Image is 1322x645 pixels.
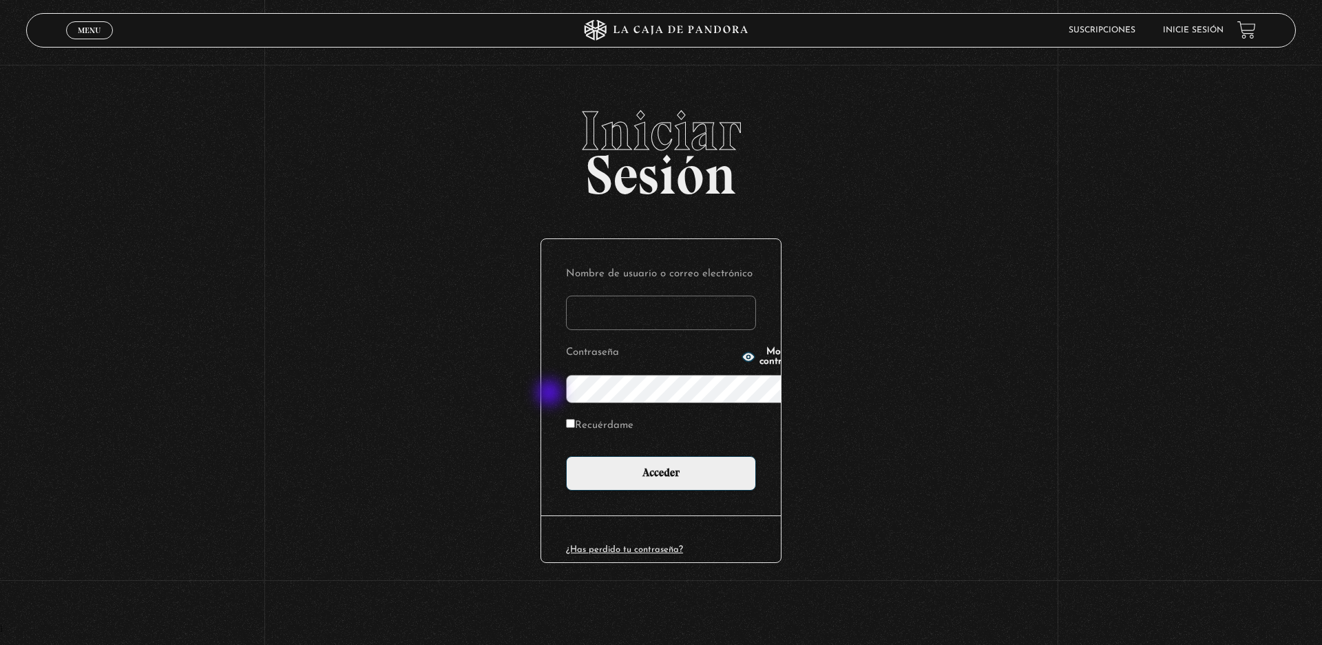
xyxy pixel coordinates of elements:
[566,545,683,554] a: ¿Has perdido tu contraseña?
[759,347,807,367] span: Mostrar contraseña
[78,26,101,34] span: Menu
[566,456,756,491] input: Acceder
[566,264,756,285] label: Nombre de usuario o correo electrónico
[566,342,737,364] label: Contraseña
[1069,26,1135,34] a: Suscripciones
[74,38,106,48] span: Cerrar
[26,103,1295,192] h2: Sesión
[1163,26,1224,34] a: Inicie sesión
[1237,21,1256,39] a: View your shopping cart
[26,103,1295,158] span: Iniciar
[566,419,575,428] input: Recuérdame
[566,416,633,437] label: Recuérdame
[742,347,807,367] button: Mostrar contraseña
